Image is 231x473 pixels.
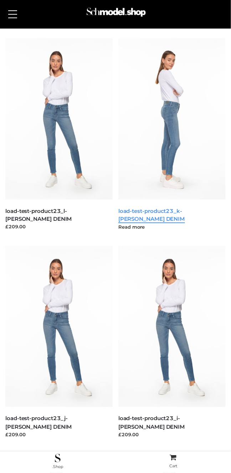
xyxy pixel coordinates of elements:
a: Schmodel Admin 964 [84,6,147,24]
span: .Shop [52,464,63,469]
a: Read more [118,224,145,230]
div: £209.00 [118,431,226,438]
div: £209.00 [5,431,113,438]
a: load-test-product23_i-[PERSON_NAME] DENIM [118,415,185,430]
a: load-test-product23_k-[PERSON_NAME] DENIM [118,208,185,223]
span: Cart [169,464,177,469]
div: £209.00 [5,223,113,230]
a: Cart [115,454,231,470]
a: load-test-product23_l-[PERSON_NAME] DENIM [5,208,72,223]
img: Schmodel Admin 964 [85,4,147,24]
img: .Shop [55,454,60,463]
a: load-test-product23_j-[PERSON_NAME] DENIM [5,415,72,430]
